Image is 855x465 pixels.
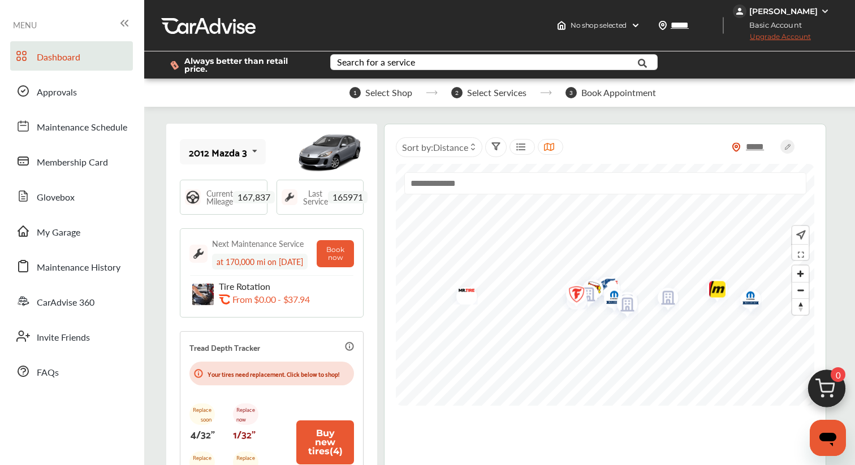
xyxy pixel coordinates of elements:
[37,155,108,170] span: Membership Card
[792,282,809,298] button: Zoom out
[10,76,133,106] a: Approvals
[588,271,616,304] div: Map marker
[191,425,215,442] p: 4/32"
[233,425,256,442] p: 1/32"
[184,57,312,73] span: Always better than retail price.
[574,273,602,310] div: Map marker
[467,88,526,98] span: Select Services
[396,164,814,406] canvas: Map
[698,273,727,309] div: Map marker
[37,331,90,345] span: Invite Friends
[10,251,133,281] a: Maintenance History
[732,284,762,316] img: logo-mopar.png
[233,403,258,425] p: Replace now
[433,141,468,154] span: Distance
[591,273,619,297] div: Map marker
[303,189,328,205] span: Last Service
[792,283,809,298] span: Zoom out
[37,85,77,100] span: Approvals
[192,284,214,305] img: tire-rotation-thumb.jpg
[581,88,656,98] span: Book Appointment
[810,420,846,456] iframe: Button to launch messaging window
[37,225,80,240] span: My Garage
[749,6,818,16] div: [PERSON_NAME]
[649,282,677,318] div: Map marker
[558,279,586,314] div: Map marker
[557,21,566,30] img: header-home-logo.8d720a4f.svg
[37,366,59,380] span: FAQs
[733,5,746,18] img: jVpblrzwTbfkPYzPPzSLxeg0AAAAASUVORK5CYII=
[792,299,809,315] span: Reset bearing to north
[402,141,468,154] span: Sort by :
[821,7,830,16] img: WGsFRI8htEPBVLJbROoPRyZpYNWhNONpIPPETTm6eUC0GeLEiAAAAAElFTkSuQmCC
[208,368,339,379] p: Your tires need replacement. Click below to shop!
[296,127,364,177] img: mobile_7673_st0640_046.jpg
[282,189,297,205] img: maintenance_logo
[732,142,741,152] img: location_vector_orange.38f05af8.svg
[698,273,728,309] img: logo-meineke.png
[337,58,415,67] div: Search for a service
[206,189,233,205] span: Current Mileage
[212,238,304,249] div: Next Maintenance Service
[574,273,604,310] img: logo-take5.png
[37,260,120,275] span: Maintenance History
[10,181,133,211] a: Glovebox
[448,281,476,305] div: Map marker
[733,32,811,46] span: Upgrade Account
[732,284,760,316] div: Map marker
[649,282,679,318] img: empty_shop_logo.394c5474.svg
[10,146,133,176] a: Membership Card
[631,21,640,30] img: header-down-arrow.9dd2ce7d.svg
[10,321,133,351] a: Invite Friends
[328,191,368,203] span: 165971
[565,87,577,98] span: 3
[574,273,604,310] img: logo-take5.png
[588,271,618,304] img: logo-goodyear.png
[189,341,260,354] p: Tread Depth Tracker
[10,286,133,316] a: CarAdvise 360
[170,60,179,70] img: dollor_label_vector.a70140d1.svg
[792,298,809,315] button: Reset bearing to north
[189,275,355,276] img: border-line.da1032d4.svg
[540,90,552,95] img: stepper-arrow.e24c07c6.svg
[10,216,133,246] a: My Garage
[723,17,724,34] img: header-divider.bc55588e.svg
[212,254,308,270] div: at 170,000 mi on [DATE]
[37,50,80,65] span: Dashboard
[608,286,637,321] div: Map marker
[317,240,355,267] button: Book now
[189,403,215,425] p: Replace soon
[296,420,354,464] button: Buy new tires(4)
[37,120,127,135] span: Maintenance Schedule
[185,189,201,205] img: steering_logo
[658,21,667,30] img: location_vector.a44bc228.svg
[448,281,478,305] img: logo-mrtire.png
[571,21,627,30] span: No shop selected
[451,87,463,98] span: 2
[608,286,638,321] img: empty_shop_logo.394c5474.svg
[734,19,810,31] span: Basic Account
[794,229,806,241] img: recenter.ce011a49.svg
[219,281,343,292] p: Tire Rotation
[792,266,809,282] button: Zoom in
[10,111,133,141] a: Maintenance Schedule
[569,279,598,314] div: Map marker
[232,294,310,305] p: From $0.00 - $37.94
[13,20,37,29] span: MENU
[831,367,845,382] span: 0
[10,357,133,386] a: FAQs
[608,289,638,324] img: empty_shop_logo.394c5474.svg
[365,88,412,98] span: Select Shop
[349,87,361,98] span: 1
[10,41,133,71] a: Dashboard
[574,273,602,310] div: Map marker
[426,90,438,95] img: stepper-arrow.e24c07c6.svg
[189,245,208,263] img: maintenance_logo
[608,289,637,324] div: Map marker
[800,364,854,419] img: cart_icon.3d0951e8.svg
[595,283,624,315] div: Map marker
[558,279,588,314] img: logo-firestone.png
[37,295,94,310] span: CarAdvise 360
[37,190,75,205] span: Glovebox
